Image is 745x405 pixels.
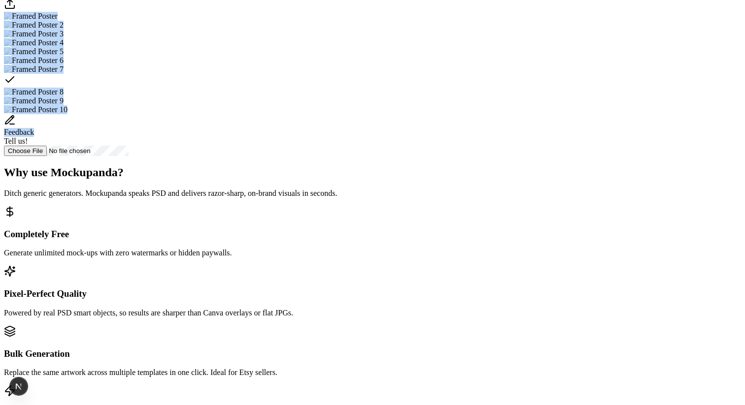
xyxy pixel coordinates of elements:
[4,38,64,47] img: Framed Poster 4
[4,65,64,74] img: Framed Poster 7
[4,30,64,38] img: Framed Poster 3
[4,288,741,299] h3: Pixel-Perfect Quality
[4,309,741,317] p: Powered by real PSD smart objects, so results are sharper than Canva overlays or flat JPGs.
[4,128,741,137] div: Feedback
[4,249,741,257] p: Generate unlimited mock-ups with zero watermarks or hidden paywalls.
[4,96,741,105] div: Select template Framed Poster 9
[4,21,741,30] div: Select template Framed Poster 2
[4,105,741,114] div: Select template Framed Poster 10
[4,12,58,21] img: Framed Poster
[4,105,68,114] img: Framed Poster 10
[4,137,741,146] div: Tell us!
[4,30,741,38] div: Select template Framed Poster 3
[4,21,64,30] img: Framed Poster 2
[4,47,64,56] img: Framed Poster 5
[4,96,64,105] img: Framed Poster 9
[4,368,741,377] p: Replace the same artwork across multiple templates in one click. Ideal for Etsy sellers.
[4,114,741,146] div: Send feedback
[4,229,741,240] h3: Completely Free
[4,47,741,56] div: Select template Framed Poster 5
[4,88,64,96] img: Framed Poster 8
[4,189,741,198] p: Ditch generic generators. Mockupanda speaks PSD and delivers razor-sharp, on-brand visuals in sec...
[4,56,64,65] img: Framed Poster 6
[4,56,741,65] div: Select template Framed Poster 6
[4,65,741,88] div: Select template Framed Poster 7
[4,12,741,21] div: Select template Framed Poster
[4,38,741,47] div: Select template Framed Poster 4
[4,88,741,96] div: Select template Framed Poster 8
[4,166,741,179] h2: Why use Mockupanda?
[4,348,741,359] h3: Bulk Generation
